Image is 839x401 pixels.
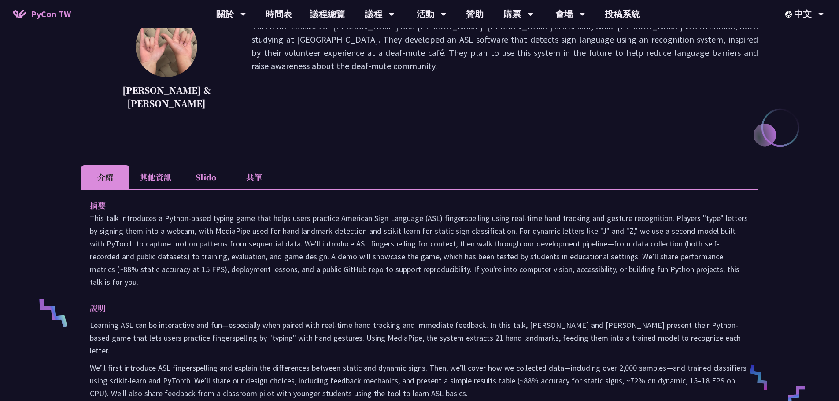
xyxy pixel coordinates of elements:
p: This team consists of [PERSON_NAME] and [PERSON_NAME]. [PERSON_NAME] is a senior, while [PERSON_N... [251,20,758,112]
span: PyCon TW [31,7,71,21]
li: Slido [181,165,230,189]
p: 說明 [90,302,732,314]
img: Home icon of PyCon TW 2025 [13,10,26,18]
a: PyCon TW [4,3,80,25]
img: Megan & Ethan [136,15,197,77]
p: Learning ASL can be interactive and fun—especially when paired with real-time hand tracking and i... [90,319,749,357]
li: 介紹 [81,165,129,189]
p: This talk introduces a Python-based typing game that helps users practice American Sign Language ... [90,212,749,288]
li: 共筆 [230,165,278,189]
p: We’ll first introduce ASL fingerspelling and explain the differences between static and dynamic s... [90,361,749,400]
p: 摘要 [90,199,732,212]
li: 其他資訊 [129,165,181,189]
img: Locale Icon [785,11,794,18]
p: [PERSON_NAME] & [PERSON_NAME] [103,84,229,110]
